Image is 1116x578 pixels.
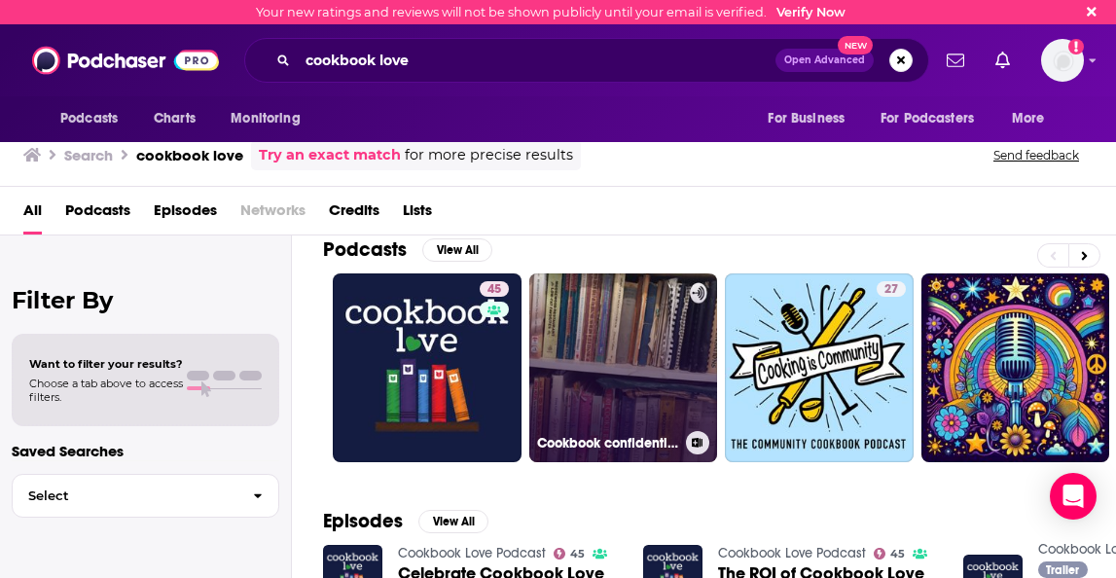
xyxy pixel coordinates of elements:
span: Select [13,489,237,502]
input: Search podcasts, credits, & more... [298,45,775,76]
span: Monitoring [231,105,300,132]
span: Charts [154,105,196,132]
h2: Podcasts [323,237,407,262]
span: Want to filter your results? [29,357,183,371]
button: Select [12,474,279,518]
a: 27 [877,281,906,297]
span: Trailer [1046,564,1079,576]
a: Credits [329,195,379,235]
a: Verify Now [776,5,846,19]
button: open menu [47,100,143,137]
svg: Email not verified [1068,39,1084,54]
span: For Podcasters [881,105,974,132]
button: View All [422,238,492,262]
h3: Cookbook confidential [537,435,678,452]
button: Send feedback [988,147,1085,163]
a: 45 [333,273,522,462]
h2: Episodes [323,509,403,533]
a: Podcasts [65,195,130,235]
a: 45 [554,548,586,560]
span: Open Advanced [784,55,865,65]
span: For Business [768,105,845,132]
a: Lists [403,195,432,235]
h3: Search [64,146,113,164]
button: open menu [868,100,1002,137]
button: View All [418,510,488,533]
span: Podcasts [60,105,118,132]
button: Show profile menu [1041,39,1084,82]
img: User Profile [1041,39,1084,82]
a: Show notifications dropdown [939,44,972,77]
button: open menu [217,100,325,137]
span: for more precise results [405,144,573,166]
span: More [1012,105,1045,132]
a: Cookbook confidential [529,273,718,462]
a: Try an exact match [259,144,401,166]
div: Open Intercom Messenger [1050,473,1097,520]
h2: Filter By [12,286,279,314]
a: All [23,195,42,235]
button: open menu [754,100,869,137]
div: Search podcasts, credits, & more... [244,38,929,83]
span: 45 [570,550,585,559]
div: Your new ratings and reviews will not be shown publicly until your email is verified. [256,5,846,19]
span: Logged in as robin.richardson [1041,39,1084,82]
span: 27 [884,280,898,300]
a: 45 [480,281,509,297]
button: Open AdvancedNew [775,49,874,72]
span: Networks [240,195,306,235]
span: 45 [890,550,905,559]
a: Charts [141,100,207,137]
a: 45 [874,548,906,560]
a: PodcastsView All [323,237,492,262]
span: Choose a tab above to access filters. [29,377,183,404]
a: EpisodesView All [323,509,488,533]
img: Podchaser - Follow, Share and Rate Podcasts [32,42,219,79]
span: New [838,36,873,54]
a: Cookbook Love Podcast [718,545,866,561]
a: 27 [725,273,914,462]
span: 45 [487,280,501,300]
h3: cookbook love [136,146,243,164]
button: open menu [998,100,1069,137]
p: Saved Searches [12,442,279,460]
a: Cookbook Love Podcast [398,545,546,561]
a: Show notifications dropdown [988,44,1018,77]
a: Episodes [154,195,217,235]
